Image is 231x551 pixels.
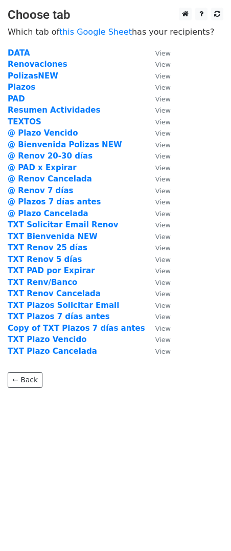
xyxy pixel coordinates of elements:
[145,335,171,344] a: View
[145,117,171,126] a: View
[8,8,223,22] h3: Choose tab
[155,118,171,126] small: View
[8,117,41,126] a: TEXTOS
[8,372,42,388] a: ← Back
[8,232,98,241] a: TXT Bienvenida NEW
[8,209,88,218] strong: @ Plazo Cancelada
[155,256,171,264] small: View
[145,128,171,138] a: View
[145,301,171,310] a: View
[155,210,171,218] small: View
[8,301,119,310] a: TXT Plazos Solicitar Email
[145,255,171,264] a: View
[8,48,30,58] a: DATA
[155,267,171,275] small: View
[155,61,171,68] small: View
[145,151,171,161] a: View
[145,197,171,206] a: View
[8,60,67,69] a: Renovaciones
[145,106,171,115] a: View
[145,140,171,149] a: View
[155,336,171,344] small: View
[145,324,171,333] a: View
[155,107,171,114] small: View
[8,174,92,183] a: @ Renov Cancelada
[155,95,171,103] small: View
[8,151,93,161] a: @ Renov 20-30 días
[8,220,119,229] a: TXT Solicitar Email Renov
[8,243,87,252] a: TXT Renov 25 días
[145,186,171,195] a: View
[155,141,171,149] small: View
[8,278,77,287] a: TXT Renv/Banco
[155,198,171,206] small: View
[145,48,171,58] a: View
[155,279,171,286] small: View
[155,233,171,241] small: View
[8,312,110,321] a: TXT Plazos 7 días antes
[8,335,86,344] a: TXT Plazo Vencido
[8,289,101,298] a: TXT Renov Cancelada
[155,84,171,91] small: View
[8,324,145,333] a: Copy of TXT Plazos 7 días antes
[145,266,171,275] a: View
[8,197,101,206] a: @ Plazos 7 días antes
[155,175,171,183] small: View
[8,83,35,92] a: Plazos
[155,72,171,80] small: View
[155,49,171,57] small: View
[145,94,171,103] a: View
[145,71,171,81] a: View
[59,27,132,37] a: this Google Sheet
[8,266,95,275] a: TXT PAD por Expirar
[8,163,77,172] a: @ PAD x Expirar
[8,27,223,37] p: Which tab of has your recipients?
[145,278,171,287] a: View
[145,232,171,241] a: View
[155,187,171,195] small: View
[155,164,171,172] small: View
[8,71,58,81] strong: PolizasNEW
[145,243,171,252] a: View
[145,220,171,229] a: View
[8,347,97,356] a: TXT Plazo Cancelada
[8,255,82,264] a: TXT Renov 5 días
[145,163,171,172] a: View
[155,221,171,229] small: View
[145,209,171,218] a: View
[145,347,171,356] a: View
[8,140,122,149] a: @ Bienvenida Polizas NEW
[8,94,25,103] a: PAD
[145,289,171,298] a: View
[155,129,171,137] small: View
[155,313,171,321] small: View
[8,128,78,138] a: @ Plazo Vencido
[8,106,100,115] strong: Resumen Actividades
[8,186,74,195] a: @ Renov 7 días
[145,312,171,321] a: View
[155,348,171,355] small: View
[145,174,171,183] a: View
[145,60,171,69] a: View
